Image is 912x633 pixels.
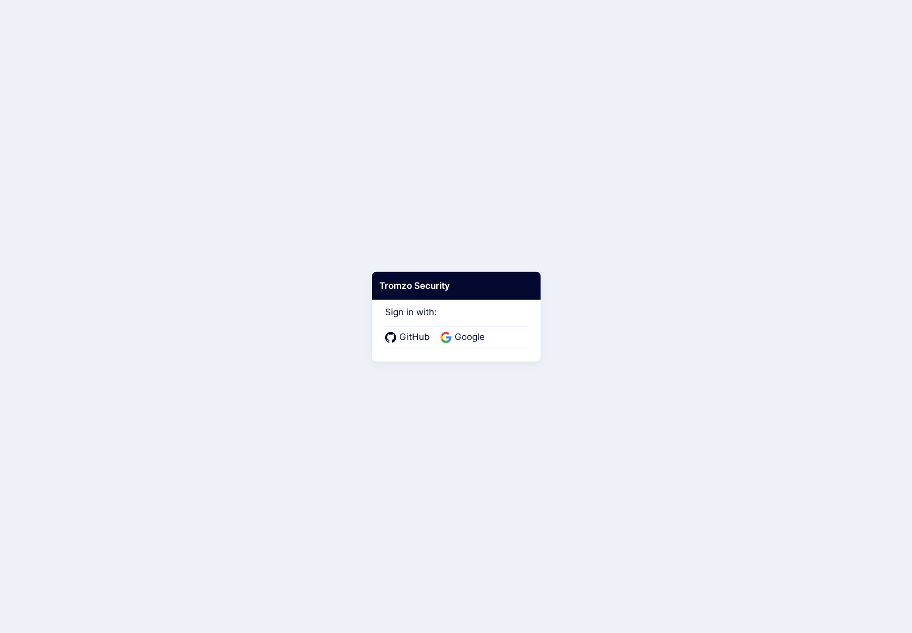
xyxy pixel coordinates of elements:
span: Google [452,330,488,344]
a: Google [440,330,488,344]
a: GitHub [385,330,433,344]
span: GitHub [396,330,433,344]
div: Tromzo Security [372,271,541,300]
div: Sign in with: [385,292,527,348]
